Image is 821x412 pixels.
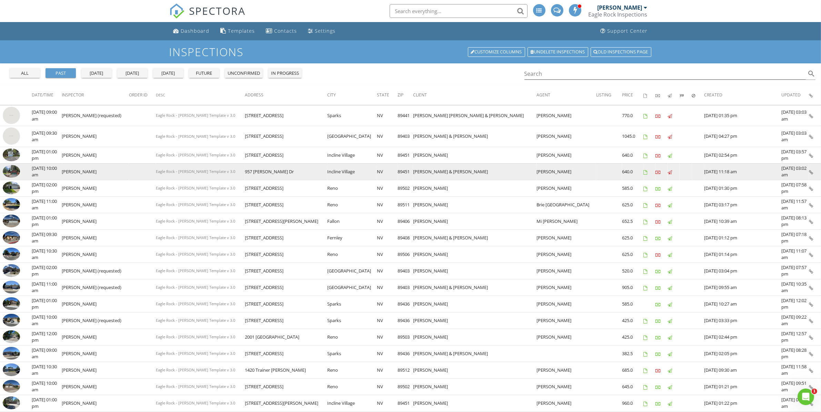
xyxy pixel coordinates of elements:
td: [PERSON_NAME] [62,362,129,378]
img: 9190565%2Fcover_photos%2FSzHxucd02Na6UBTk6zjc%2Fsmall.jpeg [3,314,20,327]
th: Client: Not sorted. [413,85,537,105]
th: Canceled: Not sorted. [692,85,704,105]
td: [DATE] 10:27 am [704,296,781,312]
th: Published: Not sorted. [668,85,680,105]
td: 770.0 [622,105,643,126]
td: [PERSON_NAME] [537,262,596,279]
td: 1045.0 [622,126,643,147]
td: Reno [327,362,377,378]
td: [DATE] 03:04 pm [704,262,781,279]
td: [DATE] 12:57 pm [781,329,809,345]
td: [PERSON_NAME] [62,196,129,213]
td: 89403 [398,262,413,279]
td: 645.0 [622,378,643,395]
td: 89451 [398,147,413,163]
th: Order ID: Not sorted. [129,85,156,105]
img: 9315073%2Fcover_photos%2FDEbk9amEBZxXQCADMrmW%2Fsmall.jpeg [3,148,20,162]
td: [STREET_ADDRESS] [245,312,327,329]
td: [PERSON_NAME] [537,126,596,147]
td: [PERSON_NAME] & [PERSON_NAME] [413,229,537,246]
td: Brie [GEOGRAPHIC_DATA] [537,196,596,213]
td: [GEOGRAPHIC_DATA] [327,262,377,279]
td: 89512 [398,362,413,378]
td: 640.0 [622,163,643,180]
td: [DATE] 01:00 pm [32,213,62,229]
td: [PERSON_NAME] & [PERSON_NAME] [413,126,537,147]
button: unconfirmed [225,68,263,78]
a: Old inspections page [591,47,651,57]
td: [PERSON_NAME] [537,279,596,296]
img: 9231651%2Fcover_photos%2FH4HVytJF3AjoqeiXrqea%2Fsmall.jpeg [3,380,20,393]
th: Paid: Not sorted. [655,85,668,105]
td: [DATE] 10:35 am [781,279,809,296]
td: 425.0 [622,312,643,329]
td: [DATE] 01:14 pm [704,246,781,262]
th: Created: Not sorted. [704,85,781,105]
span: State [377,92,389,98]
td: [DATE] 10:00 am [32,163,62,180]
span: Inspector [62,92,84,98]
td: [STREET_ADDRESS][PERSON_NAME] [245,213,327,229]
td: NV [377,196,398,213]
img: The Best Home Inspection Software - Spectora [169,3,184,19]
td: 89502 [398,180,413,196]
td: NV [377,262,398,279]
td: 89436 [398,296,413,312]
button: [DATE] [117,68,148,78]
td: [DATE] 03:03 am [781,126,809,147]
div: Settings [315,28,336,34]
th: State: Not sorted. [377,85,398,105]
span: Listing [596,92,611,98]
td: Reno [327,196,377,213]
td: [DATE] 09:55 am [704,279,781,296]
a: Settings [306,25,339,38]
td: [DATE] 11:58 am [781,362,809,378]
td: [PERSON_NAME] [62,246,129,262]
td: [DATE] 02:00 pm [32,262,62,279]
th: City: Not sorted. [327,85,377,105]
td: [DATE] 11:57 am [781,196,809,213]
td: [PERSON_NAME] [537,329,596,345]
td: Reno [327,246,377,262]
td: [PERSON_NAME] [413,147,537,163]
td: [DATE] 07:58 pm [781,180,809,196]
input: Search everything... [390,4,528,18]
td: NV [377,147,398,163]
td: [DATE] 03:17 pm [704,196,781,213]
td: NV [377,279,398,296]
td: Fallon [327,213,377,229]
td: [DATE] 03:57 pm [781,147,809,163]
img: 9261969%2Fcover_photos%2Fw6CULBcsDShTws7AIuui%2Fsmall.jpg [3,264,20,277]
th: Zip: Not sorted. [398,85,413,105]
td: [PERSON_NAME] & [PERSON_NAME] [413,163,537,180]
div: Support Center [608,28,648,34]
td: 585.0 [622,180,643,196]
span: SPECTORA [189,3,246,18]
span: Eagle Rock - [PERSON_NAME] Template v 3.0 [156,268,235,273]
td: [STREET_ADDRESS] [245,180,327,196]
td: 89506 [398,246,413,262]
div: all [12,70,37,77]
span: Eagle Rock - [PERSON_NAME] Template v 3.0 [156,185,235,190]
td: [STREET_ADDRESS] [245,345,327,362]
td: [DATE] 07:57 pm [781,262,809,279]
div: [DATE] [156,70,181,77]
div: past [48,70,73,77]
td: [PERSON_NAME] [62,229,129,246]
td: [PERSON_NAME] [537,362,596,378]
td: Incline Village [327,147,377,163]
td: [PERSON_NAME] [537,378,596,395]
img: 9304535%2Fcover_photos%2F9nbHrQscbgefodqiQwvV%2Fsmall.jpg [3,198,20,211]
td: NV [377,395,398,411]
div: [DATE] [84,70,109,77]
td: NV [377,246,398,262]
td: NV [377,362,398,378]
td: [DATE] 07:18 pm [781,229,809,246]
td: 89503 [398,329,413,345]
td: 685.0 [622,362,643,378]
td: 89406 [398,213,413,229]
td: [STREET_ADDRESS] [245,262,327,279]
td: [PERSON_NAME] [413,296,537,312]
td: [DATE] 01:21 pm [704,378,781,395]
button: [DATE] [81,68,112,78]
